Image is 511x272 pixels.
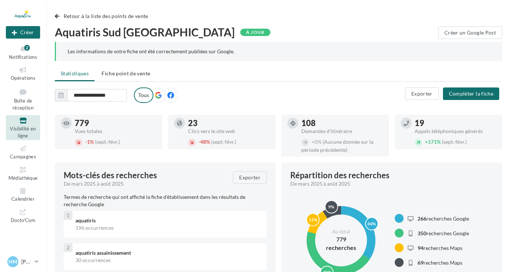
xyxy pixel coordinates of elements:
span: recherches Google [418,230,469,236]
button: Exporter [405,87,439,100]
span: - [85,139,87,145]
a: Calendrier [6,185,40,203]
div: 779 [75,119,156,127]
div: 2 [64,243,72,252]
button: Retour à la liste des points de vente [55,12,151,21]
a: HM [PERSON_NAME] [6,255,40,269]
span: (sept.-févr.) [95,139,120,145]
span: 266 [418,215,426,222]
span: (Aucune donnée sur la période précédente) [301,139,373,153]
span: 350 [418,230,426,236]
span: Boîte de réception [13,98,33,111]
span: Médiathèque [8,175,38,181]
span: 69 [418,260,423,266]
div: Clics vers le site web [188,129,270,134]
div: 19 [415,119,496,127]
div: 2 [24,45,30,51]
div: aquatiris assainissement [75,249,261,257]
a: Opérations [6,64,40,82]
div: Vues totales [75,129,156,134]
div: Appels téléphoniques générés [415,129,496,134]
span: recherches Maps [418,245,462,251]
span: recherches Maps [418,260,462,266]
div: À jour [240,29,270,36]
span: Visibilité en ligne [10,126,36,139]
p: Termes de recherche qui ont affiché la fiche d'établissement dans les résultats de recherche Google [64,193,267,208]
span: 1% [85,139,94,145]
button: Créer un Google Post [438,26,502,39]
span: HM [8,258,17,265]
span: + [312,139,315,145]
span: Mots-clés des recherches [64,171,157,179]
a: Campagnes [6,143,40,161]
div: Demandes d'itinéraire [301,129,383,134]
div: 196 occurrences [75,224,261,232]
span: 48% [198,139,210,145]
div: aquatiris [75,217,261,224]
div: 1 [64,211,72,220]
a: Compléter la fiche [440,90,502,96]
span: Retour à la liste des points de vente [64,13,148,19]
span: (sept.-févr.) [211,139,236,145]
span: 94 [418,245,423,251]
div: Répartition des recherches [290,171,390,179]
div: Nouvelle campagne [6,26,40,39]
div: Les informations de votre fiche ont été correctement publiées sur Google. [68,48,490,55]
span: + [425,139,428,145]
span: Aquatiris Sud [GEOGRAPHIC_DATA] [55,26,235,37]
span: Opérations [11,75,35,81]
span: Notifications [9,54,37,60]
button: Exporter [233,171,267,184]
div: 23 [188,119,270,127]
span: Docto'Com [11,216,35,223]
p: [PERSON_NAME] [21,258,32,265]
div: De mars 2025 à août 2025 [64,180,227,187]
button: Créer [6,26,40,39]
span: - [198,139,200,145]
div: 108 [301,119,383,127]
button: Compléter la fiche [443,87,499,100]
span: (sept.-févr.) [442,139,467,145]
a: Médiathèque [6,164,40,182]
label: Tous [134,87,153,103]
span: 171% [425,139,441,145]
span: Campagnes [10,154,36,160]
span: recherches Google [418,215,469,222]
div: De mars 2025 à août 2025 [290,180,487,187]
div: 30 occurrences [75,257,261,264]
a: Docto'Com [6,207,40,225]
span: Fiche point de vente [102,70,150,76]
span: 0% [312,139,322,145]
span: Calendrier [11,196,35,202]
a: Visibilité en ligne [6,115,40,140]
button: Notifications 2 [6,43,40,61]
a: Boîte de réception [6,86,40,112]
